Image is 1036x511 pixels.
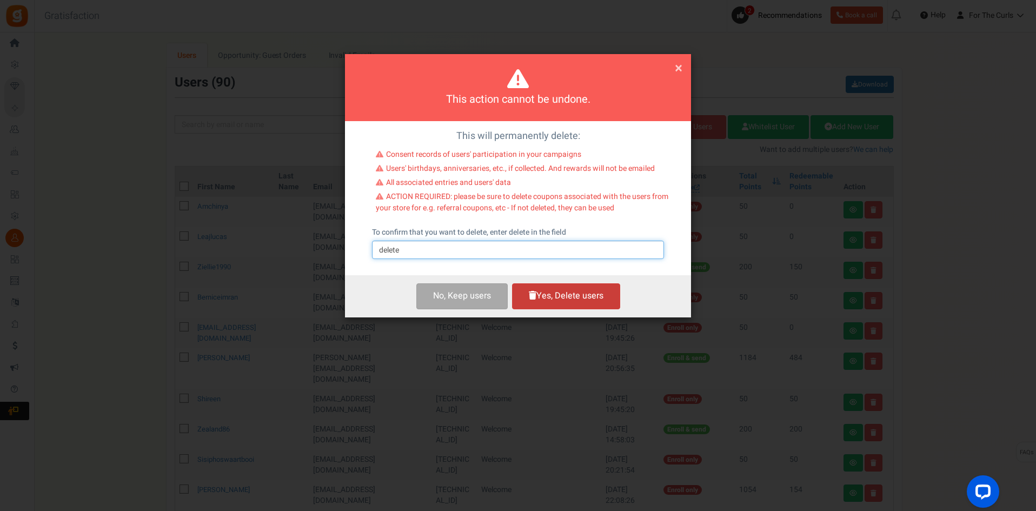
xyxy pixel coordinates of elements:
li: Users' birthdays, anniversaries, etc., if collected. And rewards will not be emailed [376,163,668,177]
h4: This action cannot be undone. [358,92,678,108]
label: To confirm that you want to delete, enter delete in the field [372,227,566,238]
span: s [487,289,491,302]
button: No, Keep users [416,283,508,309]
li: ACTION REQUIRED: please be sure to delete coupons associated with the users from your store for e... [376,191,668,216]
p: This will permanently delete: [353,129,683,143]
li: Consent records of users' participation in your campaigns [376,149,668,163]
span: × [675,58,682,78]
button: Yes, Delete users [512,283,620,309]
input: delete [372,241,664,259]
li: All associated entries and users' data [376,177,668,191]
